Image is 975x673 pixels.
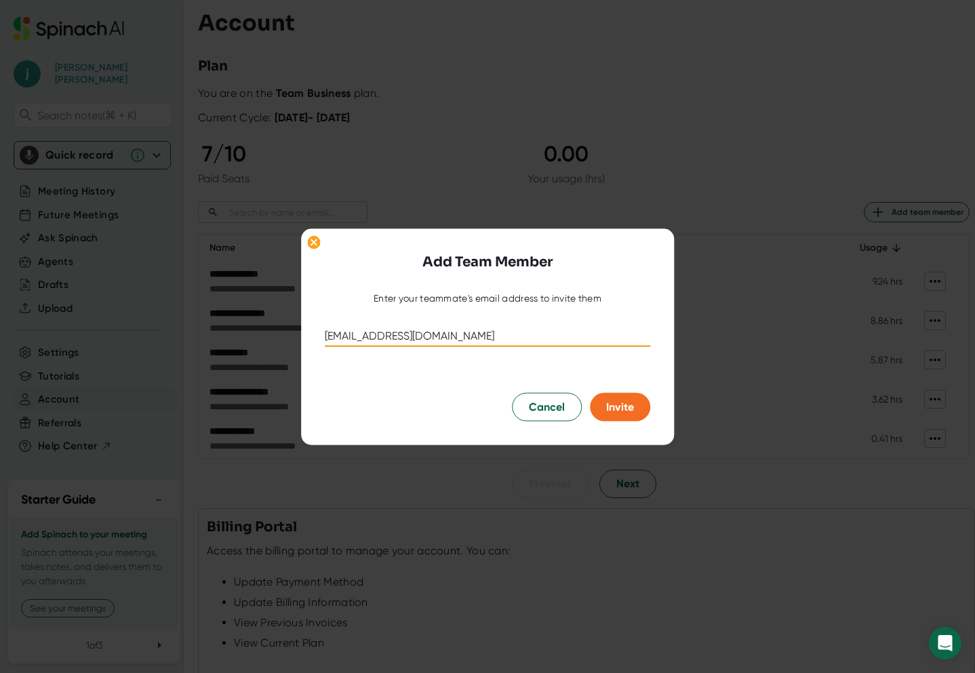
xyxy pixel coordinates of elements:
input: kale@acme.co [325,325,650,346]
div: Enter your teammate's email address to invite them [374,293,601,305]
h3: Add Team Member [422,252,553,272]
button: Cancel [512,392,582,421]
button: Invite [590,392,650,421]
div: Open Intercom Messenger [929,627,961,659]
span: Cancel [529,399,565,415]
span: Invite [606,400,634,413]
